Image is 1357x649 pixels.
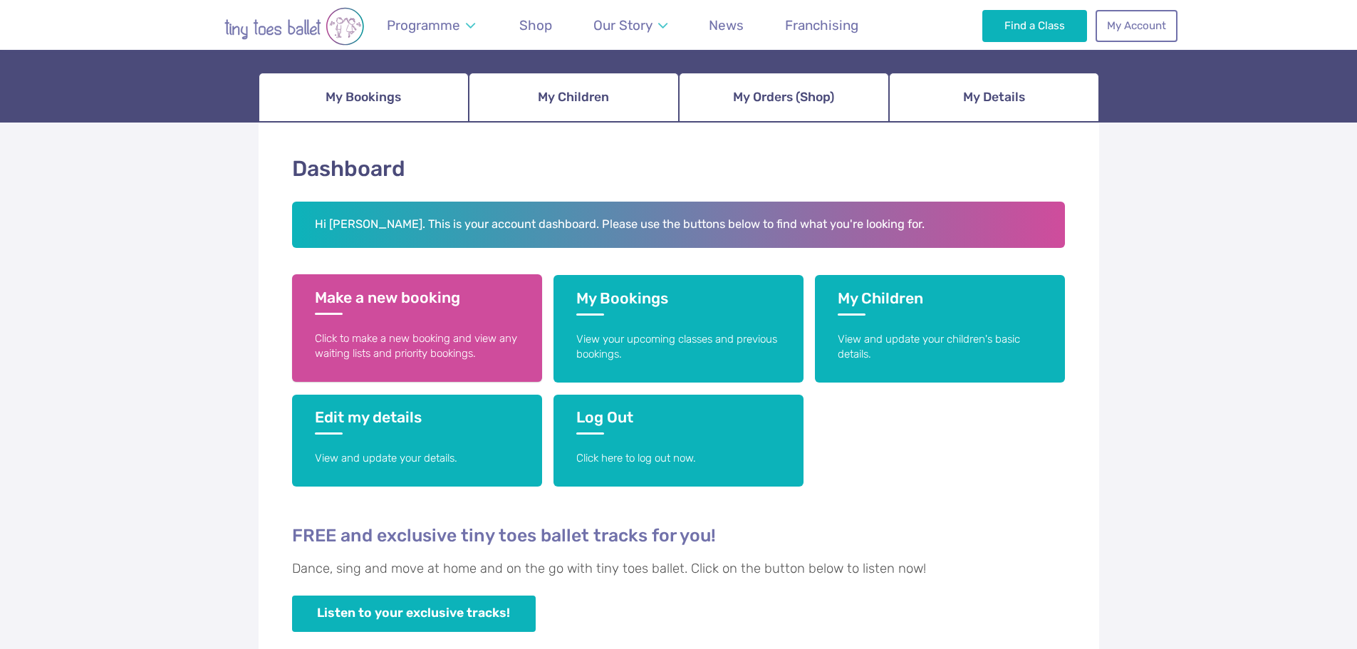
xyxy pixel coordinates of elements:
[292,274,542,382] a: Make a new booking Click to make a new booking and view any waiting lists and priority bookings.
[469,73,679,123] a: My Children
[576,289,781,316] h3: My Bookings
[733,85,834,110] span: My Orders (Shop)
[553,395,804,487] a: Log Out Click here to log out now.
[779,9,865,42] a: Franchising
[889,73,1099,123] a: My Details
[315,289,519,315] h3: Make a new booking
[259,73,469,123] a: My Bookings
[838,332,1042,363] p: View and update your children's basic details.
[538,85,609,110] span: My Children
[315,331,519,362] p: Click to make a new booking and view any waiting lists and priority bookings.
[292,559,1066,579] p: Dance, sing and move at home and on the go with tiny toes ballet. Click on the button below to li...
[380,9,482,42] a: Programme
[315,451,519,466] p: View and update your details.
[292,395,542,487] a: Edit my details View and update your details.
[576,408,781,435] h3: Log Out
[593,17,652,33] span: Our Story
[180,7,408,46] img: tiny toes ballet
[292,596,536,632] a: Listen to your exclusive tracks!
[292,202,1066,249] h2: Hi [PERSON_NAME]. This is your account dashboard. Please use the buttons below to find what you'r...
[553,275,804,383] a: My Bookings View your upcoming classes and previous bookings.
[315,408,519,435] h3: Edit my details
[292,154,1066,185] h1: Dashboard
[702,9,751,42] a: News
[586,9,674,42] a: Our Story
[785,17,858,33] span: Franchising
[815,275,1065,383] a: My Children View and update your children's basic details.
[513,9,559,42] a: Shop
[838,289,1042,316] h3: My Children
[292,524,1066,546] h4: FREE and exclusive tiny toes ballet tracks for you!
[1096,10,1177,41] a: My Account
[326,85,401,110] span: My Bookings
[709,17,744,33] span: News
[963,85,1025,110] span: My Details
[576,451,781,466] p: Click here to log out now.
[982,10,1087,41] a: Find a Class
[576,332,781,363] p: View your upcoming classes and previous bookings.
[679,73,889,123] a: My Orders (Shop)
[519,17,552,33] span: Shop
[387,17,460,33] span: Programme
